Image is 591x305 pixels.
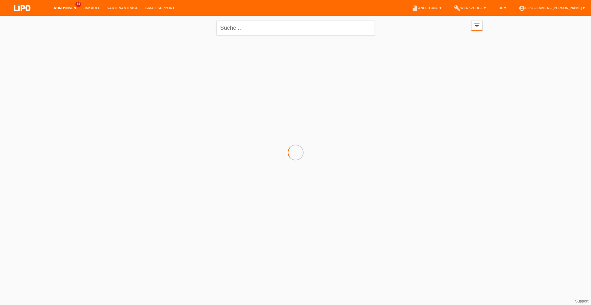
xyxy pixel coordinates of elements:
[216,21,375,35] input: Suche...
[75,2,81,7] span: 14
[104,6,142,10] a: Kartenanträge
[142,6,178,10] a: E-Mail Support
[575,299,588,303] a: Support
[51,6,79,10] a: Kund*innen
[79,6,103,10] a: Einkäufe
[519,5,525,11] i: account_circle
[495,6,509,10] a: DE ▾
[6,13,38,18] a: LIPO pay
[473,22,480,29] i: filter_list
[451,6,489,10] a: buildWerkzeuge ▾
[408,6,444,10] a: bookAnleitung ▾
[516,6,588,10] a: account_circleLIPO - Emmen - [PERSON_NAME] ▾
[454,5,460,11] i: build
[412,5,418,11] i: book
